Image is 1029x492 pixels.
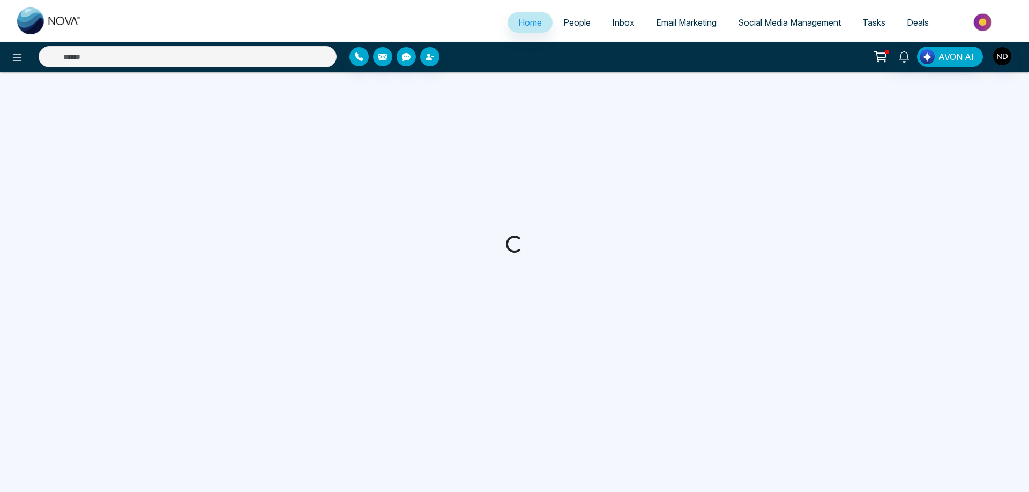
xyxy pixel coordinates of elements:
a: Deals [896,12,939,33]
span: Social Media Management [738,17,841,28]
img: Market-place.gif [945,10,1023,34]
a: Email Marketing [645,12,727,33]
span: People [563,17,591,28]
img: Lead Flow [920,49,935,64]
button: AVON AI [917,47,983,67]
span: Deals [907,17,929,28]
a: Tasks [852,12,896,33]
span: Tasks [862,17,885,28]
span: Email Marketing [656,17,717,28]
a: Inbox [601,12,645,33]
span: Home [518,17,542,28]
a: Home [508,12,553,33]
a: People [553,12,601,33]
img: Nova CRM Logo [17,7,81,34]
span: Inbox [612,17,635,28]
img: User Avatar [993,47,1011,65]
span: AVON AI [938,50,974,63]
a: Social Media Management [727,12,852,33]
